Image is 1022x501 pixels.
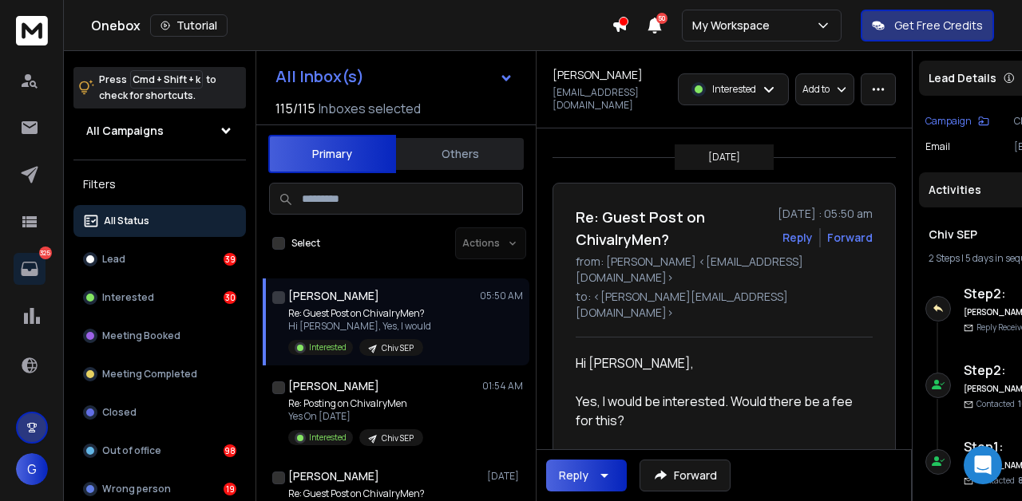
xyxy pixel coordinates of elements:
[275,99,315,118] span: 115 / 115
[91,14,612,37] div: Onebox
[692,18,776,34] p: My Workspace
[102,483,171,495] p: Wrong person
[925,115,972,128] p: Campaign
[782,230,813,246] button: Reply
[827,230,873,246] div: Forward
[150,14,228,37] button: Tutorial
[480,290,523,302] p: 05:50 AM
[14,253,46,285] a: 325
[925,115,989,128] button: Campaign
[39,247,52,259] p: 325
[559,467,588,483] div: Reply
[73,358,246,390] button: Meeting Completed
[73,115,246,147] button: All Campaigns
[288,468,379,484] h1: [PERSON_NAME]
[576,206,768,250] h1: Re: Guest Post on ChivalryMen?
[576,392,860,430] div: Yes, I would be interested. Would there be a fee for this?
[546,460,627,491] button: Reply
[288,320,431,333] p: Hi [PERSON_NAME], Yes, I would
[224,483,236,495] div: 19
[482,380,523,393] p: 01:54 AM
[268,135,396,173] button: Primary
[778,206,873,222] p: [DATE] : 05:50 am
[102,291,154,304] p: Interested
[102,368,197,381] p: Meeting Completed
[861,10,994,41] button: Get Free Credits
[576,289,873,321] p: to: <[PERSON_NAME][EMAIL_ADDRESS][DOMAIN_NAME]>
[73,282,246,314] button: Interested30
[16,453,48,485] button: G
[925,140,950,153] p: Email
[73,320,246,352] button: Meeting Booked
[73,205,246,237] button: All Status
[929,251,960,265] span: 2 Steps
[224,444,236,457] div: 98
[576,254,873,286] p: from: [PERSON_NAME] <[EMAIL_ADDRESS][DOMAIN_NAME]>
[553,67,643,83] h1: [PERSON_NAME]
[288,410,423,423] p: Yes On [DATE]
[382,342,414,354] p: Chiv SEP
[73,173,246,195] h3: Filters
[288,397,423,410] p: Re: Posting on ChivalryMen
[553,86,668,112] p: [EMAIL_ADDRESS][DOMAIN_NAME]
[73,435,246,467] button: Out of office98
[288,307,431,320] p: Re: Guest Post on ChivalryMen?
[224,291,236,304] div: 30
[224,253,236,266] div: 39
[73,396,246,428] button: Closed
[288,487,429,500] p: Re: Guest Post on ChivalryMen?
[964,446,1002,484] div: Open Intercom Messenger
[104,215,149,227] p: All Status
[396,136,524,172] button: Others
[291,237,320,250] label: Select
[712,83,756,96] p: Interested
[102,406,137,419] p: Closed
[319,99,421,118] h3: Inboxes selected
[309,341,347,353] p: Interested
[73,243,246,275] button: Lead39
[656,13,667,24] span: 50
[708,151,740,164] p: [DATE]
[576,353,860,487] div: Hi [PERSON_NAME],
[309,432,347,444] p: Interested
[894,18,983,34] p: Get Free Credits
[382,432,414,444] p: Chiv SEP
[487,470,523,483] p: [DATE]
[802,83,830,96] p: Add to
[929,70,996,86] p: Lead Details
[275,69,364,85] h1: All Inbox(s)
[102,444,161,457] p: Out of office
[86,123,164,139] h1: All Campaigns
[288,378,379,394] h1: [PERSON_NAME]
[640,460,731,491] button: Forward
[130,70,203,89] span: Cmd + Shift + k
[288,288,379,304] h1: [PERSON_NAME]
[102,329,180,342] p: Meeting Booked
[102,253,125,266] p: Lead
[263,61,526,93] button: All Inbox(s)
[99,72,216,104] p: Press to check for shortcuts.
